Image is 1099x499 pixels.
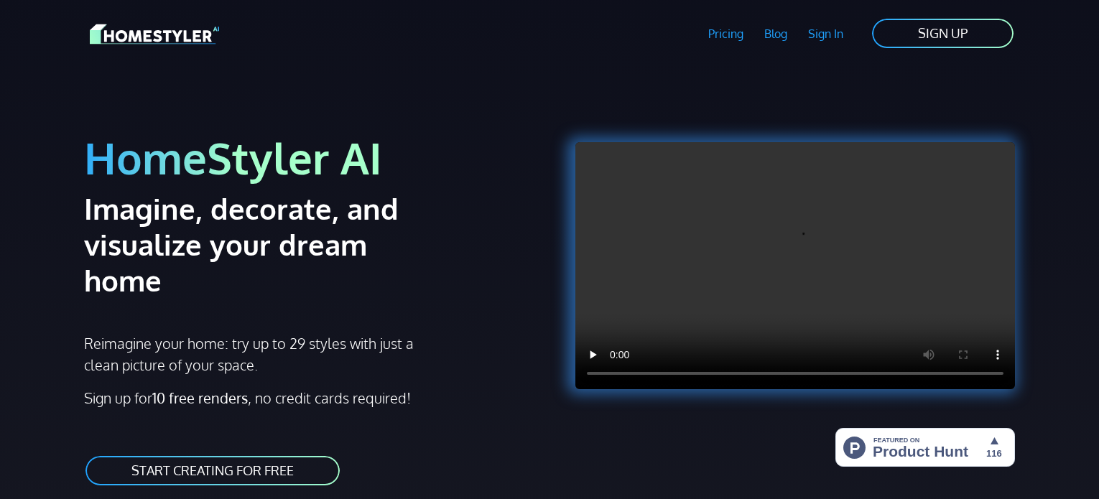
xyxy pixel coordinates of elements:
[753,17,797,50] a: Blog
[84,131,541,185] h1: HomeStyler AI
[84,454,341,487] a: START CREATING FOR FREE
[84,190,450,298] h2: Imagine, decorate, and visualize your dream home
[84,332,427,376] p: Reimagine your home: try up to 29 styles with just a clean picture of your space.
[84,387,541,409] p: Sign up for , no credit cards required!
[797,17,853,50] a: Sign In
[90,22,219,47] img: HomeStyler AI logo
[698,17,754,50] a: Pricing
[152,388,248,407] strong: 10 free renders
[871,17,1015,50] a: SIGN UP
[835,428,1015,467] img: HomeStyler AI - Interior Design Made Easy: One Click to Your Dream Home | Product Hunt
